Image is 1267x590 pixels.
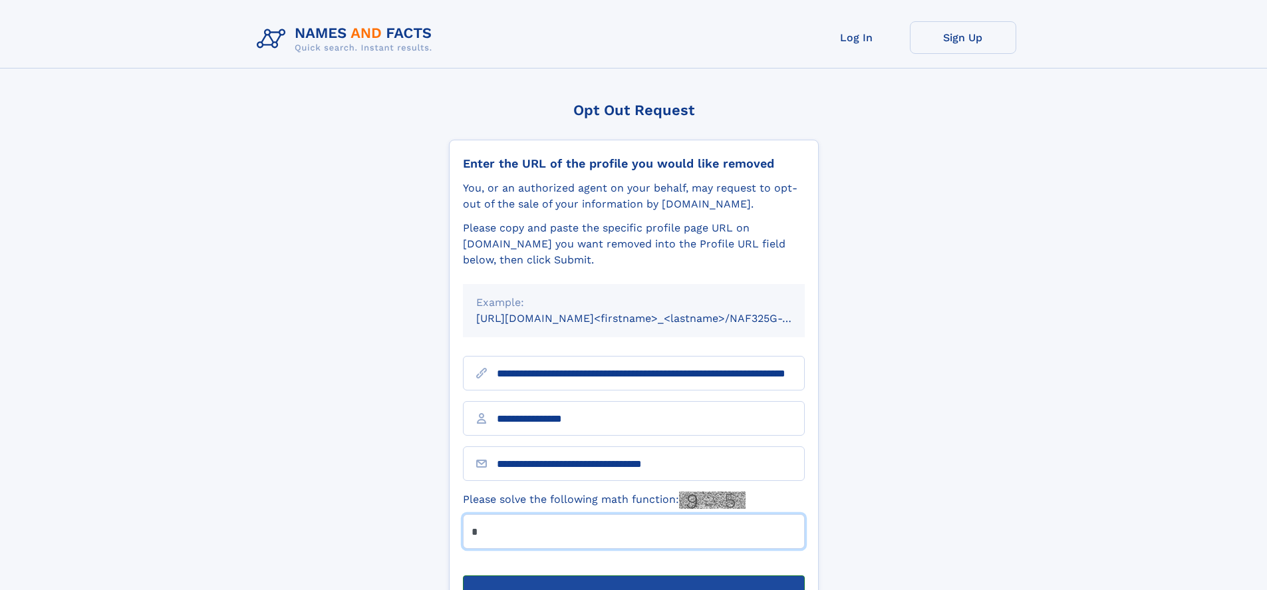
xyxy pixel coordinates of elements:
[803,21,910,54] a: Log In
[463,156,805,171] div: Enter the URL of the profile you would like removed
[463,180,805,212] div: You, or an authorized agent on your behalf, may request to opt-out of the sale of your informatio...
[910,21,1016,54] a: Sign Up
[476,295,791,311] div: Example:
[463,492,746,509] label: Please solve the following math function:
[463,220,805,268] div: Please copy and paste the specific profile page URL on [DOMAIN_NAME] you want removed into the Pr...
[251,21,443,57] img: Logo Names and Facts
[449,102,819,118] div: Opt Out Request
[476,312,830,325] small: [URL][DOMAIN_NAME]<firstname>_<lastname>/NAF325G-xxxxxxxx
